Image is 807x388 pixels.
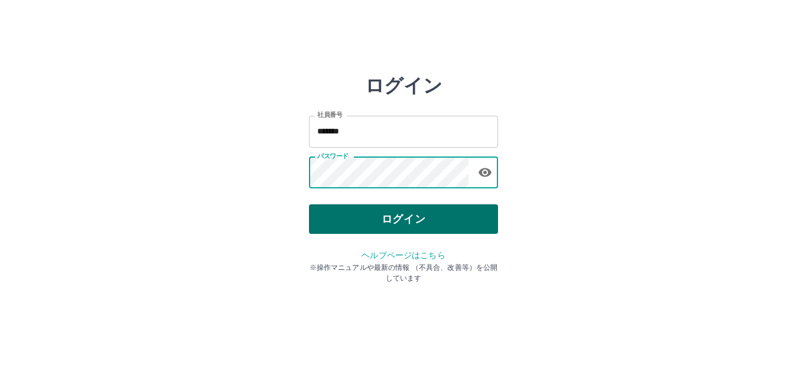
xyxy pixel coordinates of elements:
[365,74,442,97] h2: ログイン
[317,110,342,119] label: 社員番号
[309,262,498,283] p: ※操作マニュアルや最新の情報 （不具合、改善等）を公開しています
[317,152,349,161] label: パスワード
[309,204,498,234] button: ログイン
[362,250,445,260] a: ヘルプページはこちら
